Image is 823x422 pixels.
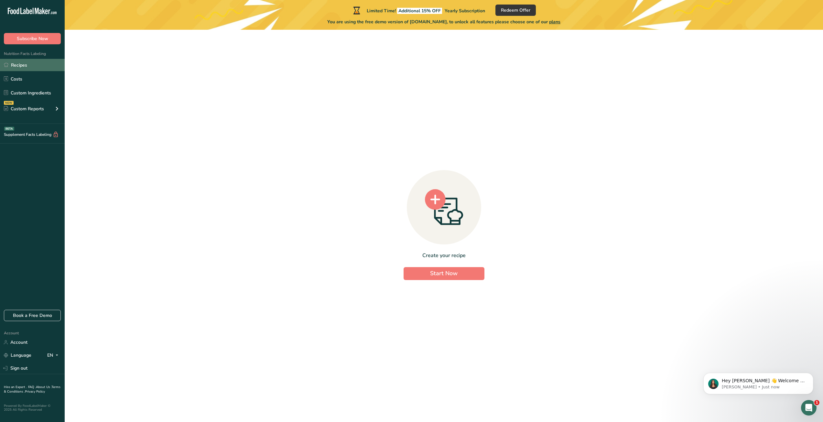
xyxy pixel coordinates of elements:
iframe: Intercom notifications message [694,359,823,405]
a: Hire an Expert . [4,385,27,389]
div: Powered By FoodLabelMaker © 2025 All Rights Reserved [4,404,61,412]
div: NEW [4,101,14,105]
div: Limited Time! [352,6,485,14]
a: FAQ . [28,385,36,389]
span: Subscribe Now [17,35,48,42]
div: BETA [4,127,14,131]
span: Redeem Offer [501,7,530,14]
div: EN [47,352,61,359]
a: Privacy Policy [25,389,45,394]
a: Terms & Conditions . [4,385,60,394]
span: plans [549,19,560,25]
button: Start Now [404,267,484,280]
span: Additional 15% OFF [397,8,442,14]
span: Start Now [430,269,458,277]
span: You are using the free demo version of [DOMAIN_NAME], to unlock all features please choose one of... [327,18,560,25]
div: Create your recipe [404,252,484,259]
a: Book a Free Demo [4,310,61,321]
a: About Us . [36,385,51,389]
button: Redeem Offer [495,5,536,16]
span: 1 [814,400,819,405]
button: Subscribe Now [4,33,61,44]
span: Yearly Subscription [445,8,485,14]
a: Language [4,350,31,361]
div: Custom Reports [4,105,44,112]
iframe: Intercom live chat [801,400,817,416]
